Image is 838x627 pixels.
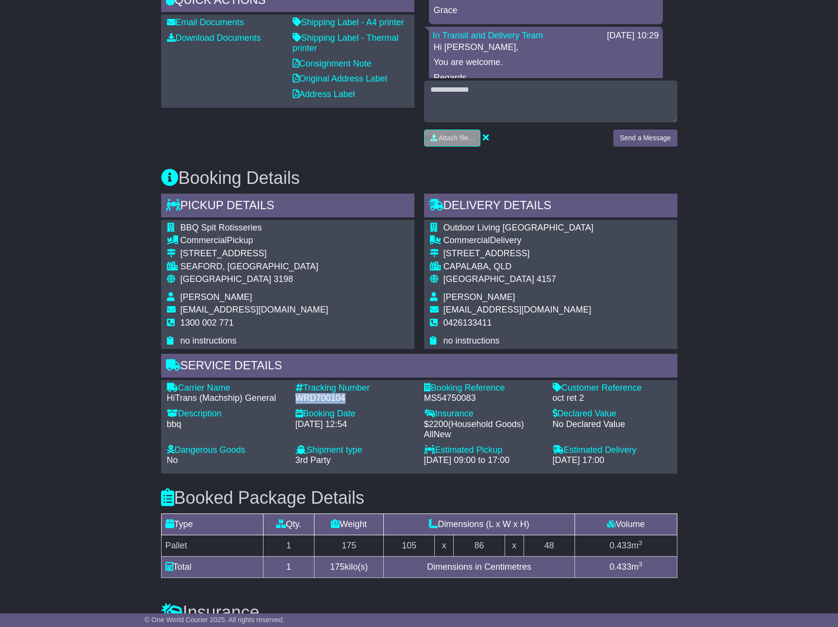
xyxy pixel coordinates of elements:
div: Customer Reference [553,383,672,394]
span: Household Goods [451,419,521,429]
span: [PERSON_NAME] [444,292,515,302]
a: Email Documents [167,17,244,27]
td: Qty. [263,513,314,535]
p: Grace [434,5,658,16]
div: Description [167,409,286,419]
div: $ ( ) [424,419,543,440]
div: Delivery Details [424,194,677,220]
div: MS54750083 [424,393,543,404]
div: Carrier Name [167,383,286,394]
span: Outdoor Living [GEOGRAPHIC_DATA] [444,223,593,232]
div: Pickup Details [161,194,414,220]
div: [DATE] 09:00 to 17:00 [424,455,543,466]
span: [EMAIL_ADDRESS][DOMAIN_NAME] [444,305,592,314]
sup: 3 [639,561,642,568]
div: Dangerous Goods [167,445,286,456]
p: You are welcome. [434,57,658,68]
a: Original Address Label [293,74,387,83]
td: x [505,535,524,556]
div: Booking Date [296,409,414,419]
div: [DATE] 12:54 [296,419,414,430]
div: Tracking Number [296,383,414,394]
span: 2200 [429,419,448,429]
h3: Insurance [161,603,677,622]
td: 1 [263,556,314,577]
td: x [435,535,454,556]
span: 3198 [274,274,293,284]
div: Booking Reference [424,383,543,394]
span: [EMAIL_ADDRESS][DOMAIN_NAME] [181,305,329,314]
span: no instructions [444,336,500,346]
td: Total [161,556,263,577]
span: [GEOGRAPHIC_DATA] [181,274,271,284]
div: [STREET_ADDRESS] [444,248,593,259]
td: Type [161,513,263,535]
a: Shipping Label - Thermal printer [293,33,399,53]
a: Consignment Note [293,59,372,68]
span: 175 [330,562,345,572]
div: Delivery [444,235,593,246]
span: Commercial [181,235,227,245]
td: Pallet [161,535,263,556]
h3: Booked Package Details [161,488,677,508]
button: Send a Message [613,130,677,147]
div: SEAFORD, [GEOGRAPHIC_DATA] [181,262,329,272]
td: 175 [314,535,384,556]
span: [GEOGRAPHIC_DATA] [444,274,534,284]
div: [STREET_ADDRESS] [181,248,329,259]
div: [DATE] 17:00 [553,455,672,466]
td: 1 [263,535,314,556]
td: 48 [524,535,575,556]
sup: 3 [639,539,642,546]
div: Estimated Delivery [553,445,672,456]
div: Estimated Pickup [424,445,543,456]
span: 0.433 [609,562,631,572]
span: © One World Courier 2025. All rights reserved. [145,616,285,624]
span: 0426133411 [444,318,492,328]
span: No [167,455,178,465]
td: Dimensions (L x W x H) [384,513,575,535]
div: Insurance [424,409,543,419]
div: WRD700104 [296,393,414,404]
span: 0.433 [609,541,631,550]
div: HiTrans (Machship) General [167,393,286,404]
p: Hi [PERSON_NAME], [434,42,658,53]
td: m [575,535,677,556]
td: 105 [384,535,435,556]
a: Address Label [293,89,355,99]
div: Shipment type [296,445,414,456]
p: Regards, [434,73,658,83]
h3: Booking Details [161,168,677,188]
div: Declared Value [553,409,672,419]
a: Shipping Label - A4 printer [293,17,404,27]
span: no instructions [181,336,237,346]
td: Weight [314,513,384,535]
td: kilo(s) [314,556,384,577]
div: AllNew [424,429,543,440]
span: [PERSON_NAME] [181,292,252,302]
span: 1300 002 771 [181,318,234,328]
a: In Transit and Delivery Team [433,31,543,40]
div: oct ret 2 [553,393,672,404]
a: Download Documents [167,33,261,43]
span: BBQ Spit Rotisseries [181,223,262,232]
div: Service Details [161,354,677,380]
div: [DATE] 10:29 [607,31,659,41]
td: Dimensions in Centimetres [384,556,575,577]
td: Volume [575,513,677,535]
div: CAPALABA, QLD [444,262,593,272]
td: m [575,556,677,577]
span: Commercial [444,235,490,245]
span: 4157 [537,274,556,284]
div: bbq [167,419,286,430]
td: 86 [454,535,505,556]
div: Pickup [181,235,329,246]
span: 3rd Party [296,455,331,465]
div: No Declared Value [553,419,672,430]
